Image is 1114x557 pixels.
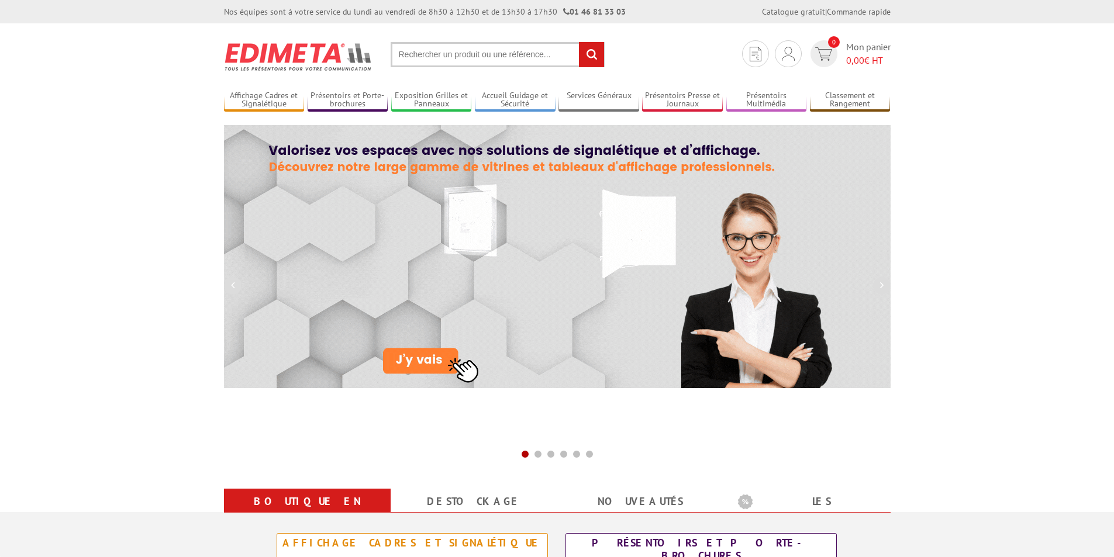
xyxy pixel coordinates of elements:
a: Présentoirs et Porte-brochures [308,91,388,110]
img: devis rapide [782,47,795,61]
span: 0 [828,36,840,48]
a: Affichage Cadres et Signalétique [224,91,305,110]
strong: 01 46 81 33 03 [563,6,626,17]
a: Boutique en ligne [238,491,377,533]
a: Commande rapide [827,6,891,17]
input: Rechercher un produit ou une référence... [391,42,605,67]
a: Classement et Rangement [810,91,891,110]
a: Services Généraux [558,91,639,110]
span: 0,00 [846,54,864,66]
div: Affichage Cadres et Signalétique [280,537,544,549]
a: Destockage [405,491,543,512]
div: | [762,6,891,18]
a: Présentoirs Multimédia [726,91,807,110]
span: Mon panier [846,40,891,67]
a: devis rapide 0 Mon panier 0,00€ HT [808,40,891,67]
a: Accueil Guidage et Sécurité [475,91,556,110]
a: Les promotions [738,491,877,533]
img: Présentoir, panneau, stand - Edimeta - PLV, affichage, mobilier bureau, entreprise [224,35,373,78]
b: Les promotions [738,491,884,514]
a: nouveautés [571,491,710,512]
img: devis rapide [815,47,832,61]
a: Catalogue gratuit [762,6,825,17]
input: rechercher [579,42,604,67]
div: Nos équipes sont à votre service du lundi au vendredi de 8h30 à 12h30 et de 13h30 à 17h30 [224,6,626,18]
a: Exposition Grilles et Panneaux [391,91,472,110]
a: Présentoirs Presse et Journaux [642,91,723,110]
img: devis rapide [750,47,761,61]
span: € HT [846,54,891,67]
